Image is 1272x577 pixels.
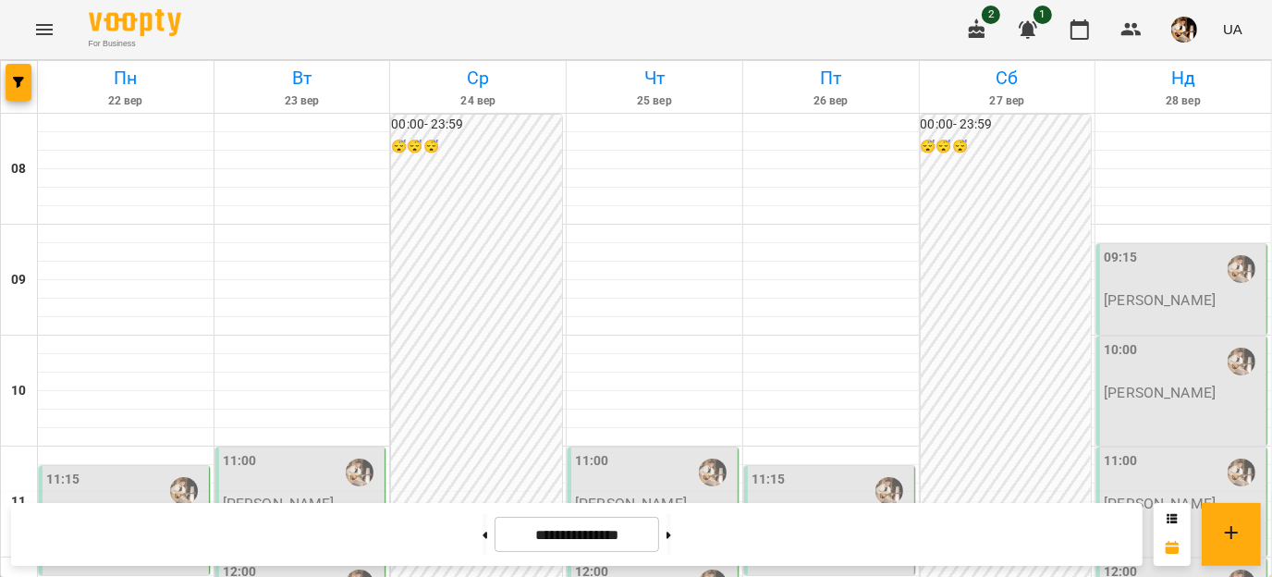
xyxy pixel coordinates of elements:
img: Сергій ВЛАСОВИЧ [699,459,727,486]
img: Сергій ВЛАСОВИЧ [170,477,198,505]
img: 0162ea527a5616b79ea1cf03ccdd73a5.jpg [1171,17,1197,43]
h6: 22 вер [41,92,211,110]
h6: 09 [11,270,26,290]
button: UA [1216,12,1250,46]
label: 11:00 [223,451,257,472]
h6: 00:00 - 23:59 [921,115,1092,135]
img: Сергій ВЛАСОВИЧ [875,477,903,505]
label: 11:00 [1104,451,1138,472]
h6: 08 [11,159,26,179]
h6: Пн [41,64,211,92]
h6: 28 вер [1098,92,1268,110]
h6: 27 вер [923,92,1093,110]
h6: 24 вер [393,92,563,110]
label: 11:00 [575,451,609,472]
img: Сергій ВЛАСОВИЧ [1228,459,1255,486]
h6: Чт [569,64,740,92]
h6: Пт [746,64,916,92]
label: 11:15 [752,470,786,490]
span: UA [1223,19,1242,39]
span: 2 [982,6,1000,24]
span: 1 [1033,6,1052,24]
img: Voopty Logo [89,9,181,36]
h6: 10 [11,381,26,401]
h6: 😴😴😴 [921,137,1092,157]
img: Сергій ВЛАСОВИЧ [346,459,373,486]
span: For Business [89,38,181,50]
label: 11:15 [46,470,80,490]
h6: 23 вер [217,92,387,110]
h6: Ср [393,64,563,92]
p: [PERSON_NAME] [1104,385,1216,400]
h6: 26 вер [746,92,916,110]
h6: Сб [923,64,1093,92]
p: [PERSON_NAME] [1104,292,1216,308]
h6: 😴😴😴 [391,137,562,157]
h6: Вт [217,64,387,92]
h6: Нд [1098,64,1268,92]
h6: 25 вер [569,92,740,110]
button: Menu [22,7,67,52]
img: Сергій ВЛАСОВИЧ [1228,255,1255,283]
label: 10:00 [1104,340,1138,361]
h6: 00:00 - 23:59 [391,115,562,135]
img: Сергій ВЛАСОВИЧ [1228,348,1255,375]
label: 09:15 [1104,248,1138,268]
